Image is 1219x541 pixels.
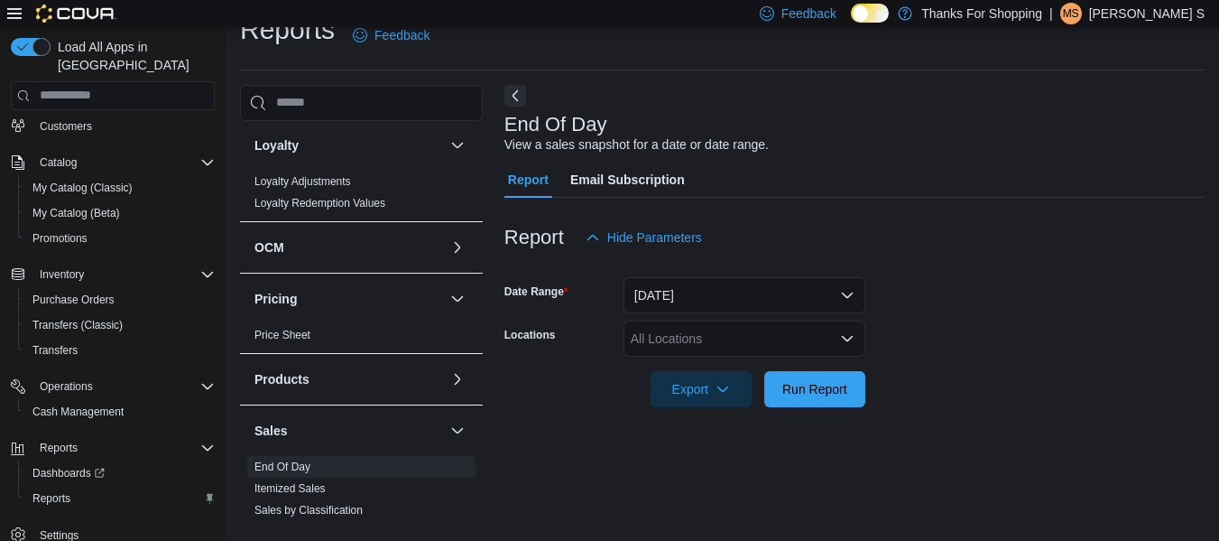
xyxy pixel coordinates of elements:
span: Loyalty Redemption Values [254,196,385,210]
span: My Catalog (Beta) [25,202,215,224]
a: Price Sheet [254,329,310,341]
span: Reports [32,491,70,506]
span: Reports [40,441,78,455]
h3: Pricing [254,290,297,308]
span: Price Sheet [254,328,310,342]
button: Inventory [32,264,91,285]
span: Customers [32,114,215,136]
span: Customers [40,119,92,134]
a: Reports [25,488,78,509]
span: Operations [32,376,215,397]
a: Feedback [346,17,437,53]
span: Cash Management [32,405,124,419]
span: Transfers (Classic) [25,314,215,336]
span: My Catalog (Classic) [25,177,215,199]
a: Loyalty Redemption Values [254,197,385,210]
button: Run Report [764,371,865,407]
span: Operations [40,379,93,394]
span: Hide Parameters [607,229,702,247]
button: My Catalog (Classic) [18,175,222,201]
span: Sales by Classification [254,503,363,518]
button: [DATE] [623,277,865,313]
span: Promotions [25,228,215,249]
button: Inventory [4,262,222,287]
button: Purchase Orders [18,287,222,312]
span: Catalog [32,152,215,173]
span: Run Report [782,380,847,398]
a: Transfers (Classic) [25,314,130,336]
a: Transfers [25,340,85,361]
button: Open list of options [840,331,854,346]
h3: Sales [254,422,288,440]
button: Reports [32,437,85,459]
span: Itemized Sales [254,481,326,496]
span: Email Subscription [570,162,685,198]
button: OCM [447,237,468,258]
label: Locations [504,328,556,342]
span: Reports [25,488,215,509]
button: Products [447,368,468,390]
span: Loyalty Adjustments [254,174,351,189]
a: Sales by Day [254,526,319,538]
button: Cash Management [18,399,222,424]
span: Transfers (Classic) [32,318,123,332]
div: Meade S [1060,3,1082,24]
span: Sales by Day [254,525,319,539]
span: Transfers [25,340,215,361]
a: Promotions [25,228,95,249]
button: Operations [4,374,222,399]
a: Customers [32,116,99,137]
div: View a sales snapshot for a date or date range. [504,135,769,154]
button: Transfers [18,338,222,363]
img: Cova [36,5,116,23]
span: Reports [32,437,215,459]
span: Transfers [32,343,78,358]
span: Dashboards [32,466,105,480]
a: My Catalog (Classic) [25,177,140,199]
h3: Products [254,370,309,388]
button: Catalog [32,152,84,173]
div: Pricing [240,324,483,353]
button: OCM [254,238,443,257]
span: Export [661,371,741,407]
a: Sales by Classification [254,504,363,517]
button: Promotions [18,226,222,251]
button: Transfers (Classic) [18,312,222,338]
button: Pricing [254,290,443,308]
h1: Reports [240,12,335,48]
button: Hide Parameters [578,219,709,256]
a: Cash Management [25,401,131,423]
a: Itemized Sales [254,482,326,495]
button: Sales [447,420,468,442]
p: | [1049,3,1053,24]
a: End Of Day [254,461,310,473]
span: End Of Day [254,460,310,474]
span: My Catalog (Beta) [32,206,120,220]
a: Dashboards [25,462,112,484]
span: My Catalog (Classic) [32,181,133,195]
button: Pricing [447,288,468,310]
span: Report [508,162,549,198]
button: Catalog [4,150,222,175]
input: Dark Mode [851,4,889,23]
button: Next [504,85,526,107]
span: Purchase Orders [32,293,115,307]
a: Loyalty Adjustments [254,175,351,188]
a: Dashboards [18,461,222,486]
button: Products [254,370,443,388]
p: Thanks For Shopping [921,3,1042,24]
span: Load All Apps in [GEOGRAPHIC_DATA] [51,38,215,74]
span: Inventory [32,264,215,285]
span: Inventory [40,267,84,282]
button: Loyalty [254,136,443,154]
span: Catalog [40,155,77,170]
a: Purchase Orders [25,289,122,311]
span: Feedback [781,5,836,23]
button: Reports [4,435,222,461]
button: Sales [254,422,443,440]
span: Purchase Orders [25,289,215,311]
span: Promotions [32,231,88,246]
button: Customers [4,112,222,138]
button: Reports [18,486,222,511]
